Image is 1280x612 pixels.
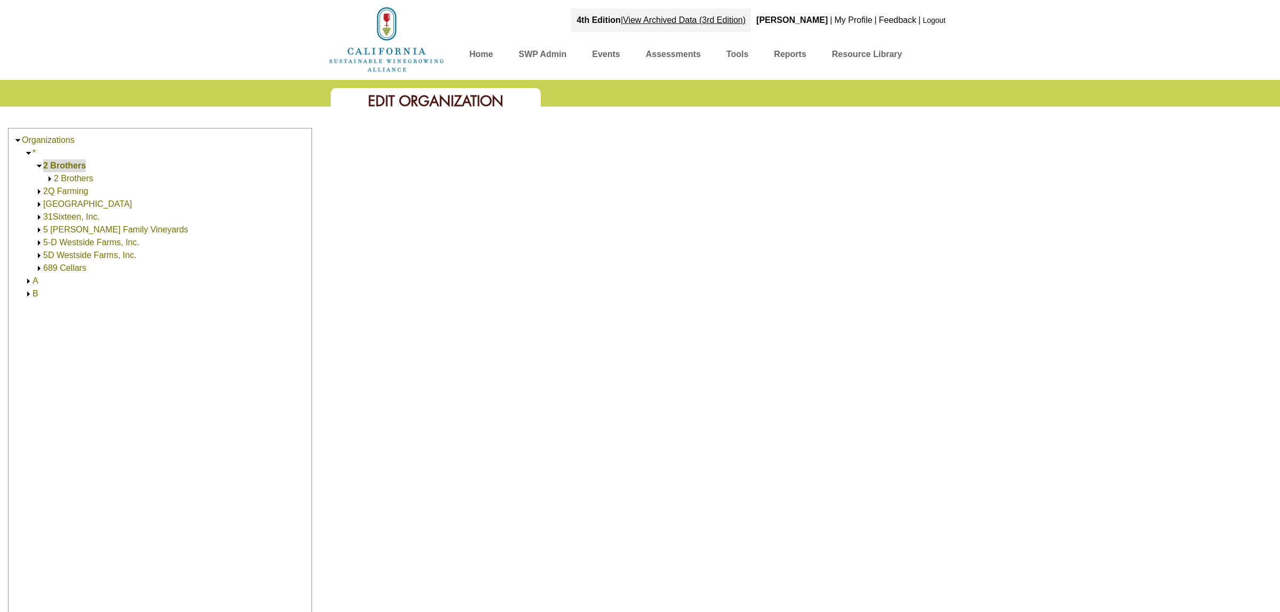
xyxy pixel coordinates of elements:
[25,290,33,298] img: Expand B
[518,47,566,66] a: SWP Admin
[592,47,620,66] a: Events
[756,15,828,25] b: [PERSON_NAME]
[646,47,701,66] a: Assessments
[35,162,43,170] img: Collapse 2 Brothers
[35,252,43,260] img: Expand 5D Westside Farms, Inc.
[571,9,751,32] div: |
[43,187,88,196] a: 2Q Farming
[54,174,93,183] a: 2 Brothers
[832,47,902,66] a: Resource Library
[35,264,43,272] img: Expand 689 Cellars
[25,277,33,285] img: Expand A
[22,135,75,144] a: Organizations
[43,238,139,247] a: 5-D Westside Farms, Inc.
[923,16,946,25] a: Logout
[35,226,43,234] img: Expand 5 Wells Family Vineyards
[33,276,38,285] a: A
[33,289,38,298] a: B
[469,47,493,66] a: Home
[368,92,503,110] span: Edit Organization
[43,212,100,221] a: 31Sixteen, Inc.
[834,15,872,25] a: My Profile
[774,47,806,66] a: Reports
[46,175,54,183] img: Expand 2 Brothers
[879,15,916,25] a: Feedback
[917,9,922,32] div: |
[874,9,878,32] div: |
[328,34,445,43] a: Home
[577,15,621,25] strong: 4th Edition
[43,251,137,260] a: 5D Westside Farms, Inc.
[35,239,43,247] img: Expand 5-D Westside Farms, Inc.
[14,136,22,144] img: Collapse Organizations
[43,263,86,272] a: 689 Cellars
[43,161,86,170] a: 2 Brothers
[35,188,43,196] img: Expand 2Q Farming
[726,47,748,66] a: Tools
[328,5,445,74] img: logo_cswa2x.png
[829,9,833,32] div: |
[43,199,132,208] a: [GEOGRAPHIC_DATA]
[35,213,43,221] img: Expand 31Sixteen, Inc.
[43,225,188,234] a: 5 [PERSON_NAME] Family Vineyards
[623,15,746,25] a: View Archived Data (3rd Edition)
[35,200,43,208] img: Expand 3 Way Ranch
[25,149,33,157] img: Collapse *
